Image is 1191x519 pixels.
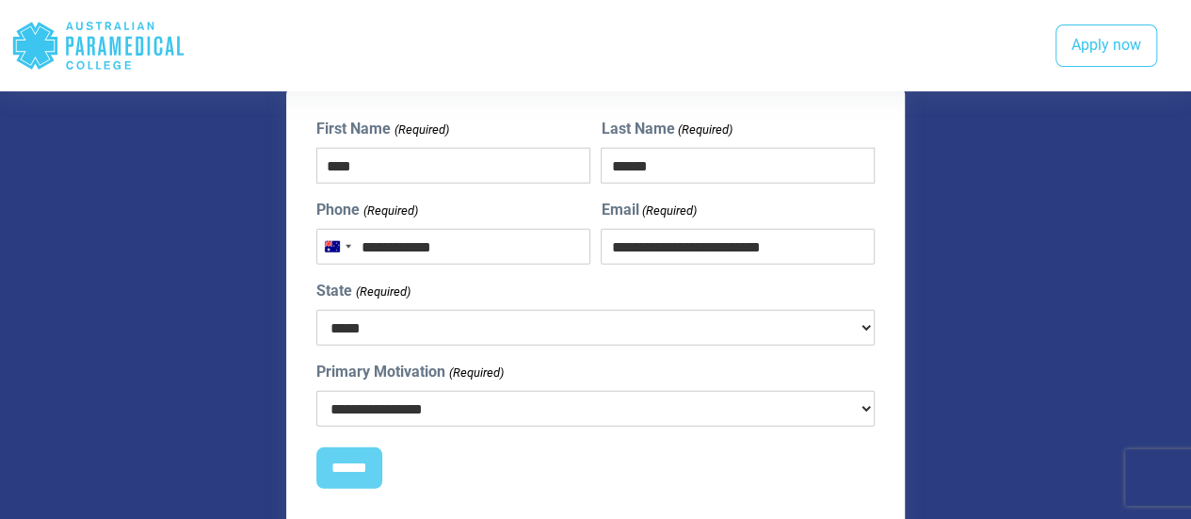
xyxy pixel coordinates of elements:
label: State [316,280,410,302]
a: Apply now [1055,24,1157,68]
button: Selected country [317,230,357,264]
label: Email [601,199,696,221]
span: (Required) [676,121,732,139]
div: Australian Paramedical College [11,15,185,76]
span: (Required) [640,202,697,220]
span: (Required) [393,121,449,139]
label: Last Name [601,118,732,140]
label: Phone [316,199,417,221]
span: (Required) [362,202,418,220]
label: First Name [316,118,448,140]
label: Primary Motivation [316,361,503,383]
span: (Required) [354,283,410,301]
span: (Required) [447,364,504,382]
